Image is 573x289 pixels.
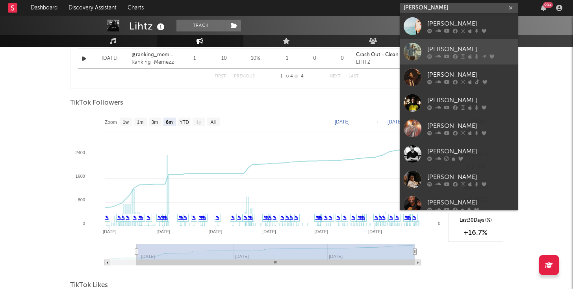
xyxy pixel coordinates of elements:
a: [PERSON_NAME] [400,116,518,141]
text: [DATE] [262,229,276,234]
a: ✎ [404,215,408,220]
div: [PERSON_NAME] [427,70,514,79]
text: All [210,120,215,125]
span: TikTok Followers [70,98,123,108]
a: [PERSON_NAME] [400,64,518,90]
div: 1 4 4 [271,72,314,81]
a: ✎ [379,215,382,220]
a: ✎ [199,215,202,220]
div: Ranking_Memezz [132,59,175,66]
a: ✎ [216,215,219,220]
a: ✎ [231,215,235,220]
text: 1y [196,120,201,125]
text: [DATE] [388,119,402,125]
a: ✎ [413,215,416,220]
span: of [295,75,299,78]
button: Previous [234,74,255,79]
text: [DATE] [314,229,328,234]
a: ✎ [281,215,284,220]
text: YTD [179,120,189,125]
div: [PERSON_NAME] [427,96,514,105]
a: ✎ [133,215,137,220]
a: ✎ [265,215,269,220]
a: ✎ [358,215,361,220]
div: 10 [214,55,234,63]
a: ✎ [161,215,164,220]
a: ✎ [382,215,386,220]
text: 1m [137,120,143,125]
div: 10 % [238,55,273,63]
a: ✎ [273,215,276,220]
div: [PERSON_NAME] [427,172,514,182]
div: Last 30 Days (%) [452,217,499,224]
span: to [284,75,289,78]
button: Last [349,74,359,79]
div: 0 [332,55,352,63]
a: ✎ [178,215,182,220]
a: ✎ [343,215,347,220]
div: 1 [179,55,210,63]
a: ✎ [117,215,121,220]
a: ✎ [121,215,125,220]
div: 99 + [543,2,553,8]
input: Search for artists [400,3,518,13]
a: [PERSON_NAME] [400,167,518,192]
text: Zoom [105,120,117,125]
div: [DATE] [92,55,128,63]
a: ✎ [263,215,267,220]
div: [PERSON_NAME] [427,147,514,156]
a: [PERSON_NAME] [400,39,518,64]
div: [PERSON_NAME] [427,19,514,28]
text: 0 [438,221,440,226]
a: @ranking_memezz [132,51,175,59]
text: [DATE] [368,229,382,234]
div: [PERSON_NAME] [427,44,514,54]
a: ✎ [289,215,293,220]
a: ✎ [362,215,365,220]
a: [PERSON_NAME] [400,13,518,39]
div: LIHTZ [356,59,409,66]
a: ✎ [147,215,150,220]
a: ✎ [138,215,142,220]
a: ✎ [295,215,298,220]
a: ✎ [158,215,161,220]
div: 1 [277,55,297,63]
a: ✎ [375,215,378,220]
text: [DATE] [208,229,222,234]
div: 0 [301,55,328,63]
a: [PERSON_NAME] [400,90,518,116]
a: ✎ [315,215,319,220]
a: ✎ [395,215,399,220]
text: 2400 [75,150,85,155]
a: ✎ [105,215,109,220]
text: → [374,119,379,125]
button: Next [330,74,341,79]
div: [PERSON_NAME] [427,198,514,207]
a: [PERSON_NAME] [400,141,518,167]
a: ✎ [352,215,355,220]
text: 0 [82,221,85,226]
a: ✎ [329,215,332,220]
button: Track [176,20,226,31]
a: [PERSON_NAME] [400,192,518,218]
button: 99+ [541,5,546,11]
button: First [215,74,226,79]
text: [DATE] [335,119,350,125]
div: [PERSON_NAME] [427,121,514,131]
a: ✎ [126,215,130,220]
text: [DATE] [156,229,170,234]
text: 1w [122,120,129,125]
div: Lihtz [129,20,167,33]
a: Crash Out - Clean EditLIHTZ [356,51,409,66]
div: +16.7 % [452,228,499,237]
a: ✎ [389,215,393,220]
a: ✎ [201,215,204,220]
text: 1600 [75,174,85,179]
a: ✎ [268,215,272,220]
a: ✎ [324,215,328,220]
a: ✎ [286,215,289,220]
a: ✎ [408,215,411,220]
a: ✎ [244,215,247,220]
a: ✎ [248,215,251,220]
a: ✎ [237,215,241,220]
